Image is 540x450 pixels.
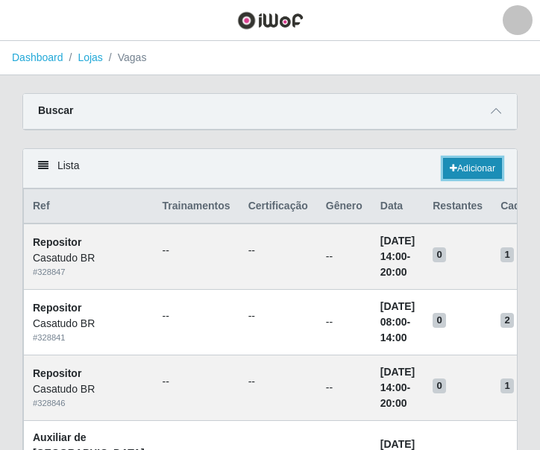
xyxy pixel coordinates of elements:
ul: -- [248,243,308,259]
th: Data [371,189,424,224]
time: [DATE] 14:00 [380,366,415,393]
strong: - [380,235,415,278]
strong: - [380,300,415,343]
a: Dashboard [12,51,63,63]
strong: Buscar [38,104,73,116]
th: Trainamentos [154,189,239,224]
time: 14:00 [380,332,407,343]
span: 1 [500,247,514,262]
td: -- [317,224,371,290]
td: -- [317,355,371,421]
ul: -- [163,308,230,324]
span: 0 [433,247,446,262]
strong: - [380,366,415,409]
strong: Repositor [33,302,81,314]
time: [DATE] 14:00 [380,235,415,262]
img: CoreUI Logo [237,11,304,30]
div: Casatudo BR [33,316,145,332]
li: Vagas [103,50,147,66]
ul: -- [163,243,230,259]
ul: -- [248,308,308,324]
th: Restantes [424,189,492,224]
div: Lista [23,149,517,188]
div: # 328841 [33,332,145,344]
ul: -- [163,374,230,390]
strong: Repositor [33,236,81,248]
time: [DATE] 08:00 [380,300,415,328]
div: Casatudo BR [33,381,145,397]
div: # 328847 [33,266,145,279]
time: 20:00 [380,397,407,409]
td: -- [317,290,371,355]
div: Casatudo BR [33,250,145,266]
ul: -- [248,374,308,390]
span: 0 [433,378,446,393]
th: Ref [24,189,154,224]
a: Lojas [78,51,102,63]
span: 2 [500,313,514,328]
span: 0 [433,313,446,328]
th: Gênero [317,189,371,224]
div: # 328846 [33,397,145,410]
th: Certificação [239,189,317,224]
time: 20:00 [380,266,407,278]
strong: Repositor [33,367,81,379]
a: Adicionar [443,158,502,179]
span: 1 [500,378,514,393]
